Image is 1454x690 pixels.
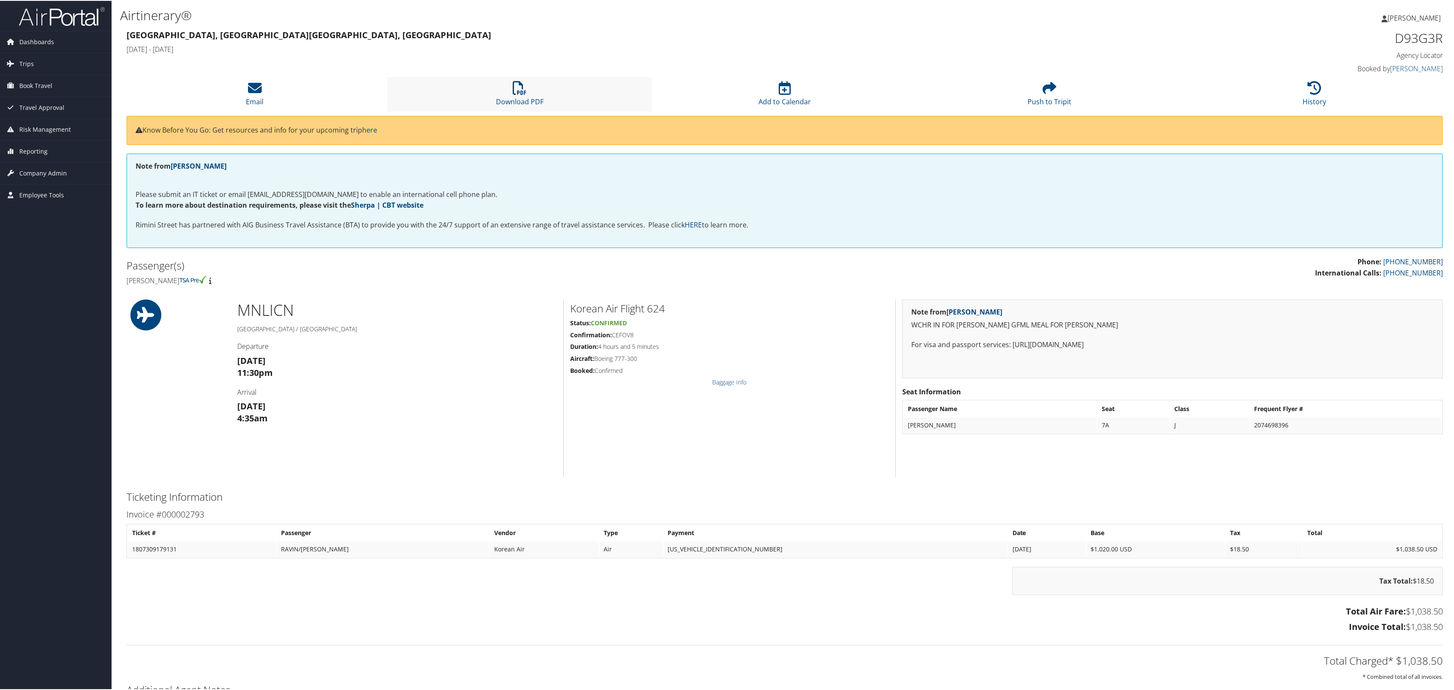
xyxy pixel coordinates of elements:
[237,299,557,320] h1: MNL ICN
[1013,566,1443,594] div: $18.50
[902,386,961,396] strong: Seat Information
[570,354,594,362] strong: Aircraft:
[1098,417,1170,432] td: 7A
[246,85,263,106] a: Email
[1124,50,1443,59] h4: Agency Locator
[127,653,1443,667] h2: Total Charged* $1,038.50
[127,489,1443,503] h2: Ticketing Information
[1098,400,1170,416] th: Seat
[120,6,1006,24] h1: Airtinerary®
[664,541,1007,556] td: [US_VEHICLE_IDENTIFICATION_NUMBER]
[19,74,52,96] span: Book Travel
[362,124,377,134] a: here
[1008,541,1086,556] td: [DATE]
[136,160,227,170] strong: Note from
[19,6,105,26] img: airportal-logo.png
[1387,12,1441,22] span: [PERSON_NAME]
[759,85,811,106] a: Add to Calendar
[128,524,276,540] th: Ticket #
[237,324,557,333] h5: [GEOGRAPHIC_DATA] / [GEOGRAPHIC_DATA]
[911,339,1434,350] p: For visa and passport services: [URL][DOMAIN_NAME]
[127,257,778,272] h2: Passenger(s)
[237,341,557,350] h4: Departure
[237,412,268,423] strong: 4:35am
[1008,524,1086,540] th: Date
[570,366,889,374] h5: Confirmed
[1363,672,1443,680] small: * Combined total of all invoices.
[19,162,67,183] span: Company Admin
[570,300,889,315] h2: Korean Air Flight 624
[136,200,423,209] strong: To learn more about destination requirements, please visit the
[351,200,423,209] a: Sherpa | CBT website
[490,524,599,540] th: Vendor
[904,417,1097,432] td: [PERSON_NAME]
[1303,524,1442,540] th: Total
[171,160,227,170] a: [PERSON_NAME]
[1087,524,1225,540] th: Base
[1250,417,1442,432] td: 2074698396
[237,399,266,411] strong: [DATE]
[128,541,276,556] td: 1807309179131
[136,177,1434,210] p: Please submit an IT ticket or email [EMAIL_ADDRESS][DOMAIN_NAME] to enable an international cell ...
[136,219,1434,230] p: Rimini Street has partnered with AIG Business Travel Assistance (BTA) to provide you with the 24/...
[237,387,557,396] h4: Arrival
[237,354,266,366] strong: [DATE]
[127,28,491,40] strong: [GEOGRAPHIC_DATA], [GEOGRAPHIC_DATA] [GEOGRAPHIC_DATA], [GEOGRAPHIC_DATA]
[1315,267,1381,277] strong: International Calls:
[127,508,1443,520] h3: Invoice #000002793
[1124,63,1443,73] h4: Booked by
[19,140,48,161] span: Reporting
[277,524,489,540] th: Passenger
[490,541,599,556] td: Korean Air
[1379,575,1413,585] strong: Tax Total:
[591,318,627,326] span: Confirmed
[1357,256,1381,266] strong: Phone:
[19,30,54,52] span: Dashboards
[19,96,64,118] span: Travel Approval
[127,605,1443,617] h3: $1,038.50
[1383,267,1443,277] a: [PHONE_NUMBER]
[19,118,71,139] span: Risk Management
[599,541,662,556] td: Air
[19,184,64,205] span: Employee Tools
[1250,400,1442,416] th: Frequent Flyer #
[685,219,702,229] a: HERE
[1303,541,1442,556] td: $1,038.50 USD
[570,366,595,374] strong: Booked:
[237,366,273,378] strong: 11:30pm
[904,400,1097,416] th: Passenger Name
[277,541,489,556] td: RAVIN/[PERSON_NAME]
[1170,417,1249,432] td: J
[599,524,662,540] th: Type
[1124,28,1443,46] h1: D93G3R
[1087,541,1225,556] td: $1,020.00 USD
[570,330,889,339] h5: CEFOV8
[127,44,1111,53] h4: [DATE] - [DATE]
[570,318,591,326] strong: Status:
[179,275,207,283] img: tsa-precheck.png
[1028,85,1072,106] a: Push to Tripit
[1226,524,1302,540] th: Tax
[127,275,778,284] h4: [PERSON_NAME]
[911,319,1434,330] p: WCHR IN FOR [PERSON_NAME] GFML MEAL FOR [PERSON_NAME]
[1383,256,1443,266] a: [PHONE_NUMBER]
[570,354,889,362] h5: Boeing 777-300
[1170,400,1249,416] th: Class
[946,306,1002,316] a: [PERSON_NAME]
[1390,63,1443,73] a: [PERSON_NAME]
[570,342,889,350] h5: 4 hours and 5 minutes
[19,52,34,74] span: Trips
[496,85,544,106] a: Download PDF
[911,306,1002,316] strong: Note from
[127,620,1443,632] h3: $1,038.50
[570,330,612,338] strong: Confirmation:
[1226,541,1302,556] td: $18.50
[570,342,598,350] strong: Duration:
[1381,4,1449,30] a: [PERSON_NAME]
[712,377,747,385] a: Baggage Info
[1346,605,1406,616] strong: Total Air Fare:
[136,124,1434,135] p: Know Before You Go: Get resources and info for your upcoming trip
[1303,85,1327,106] a: History
[664,524,1007,540] th: Payment
[1349,620,1406,632] strong: Invoice Total:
